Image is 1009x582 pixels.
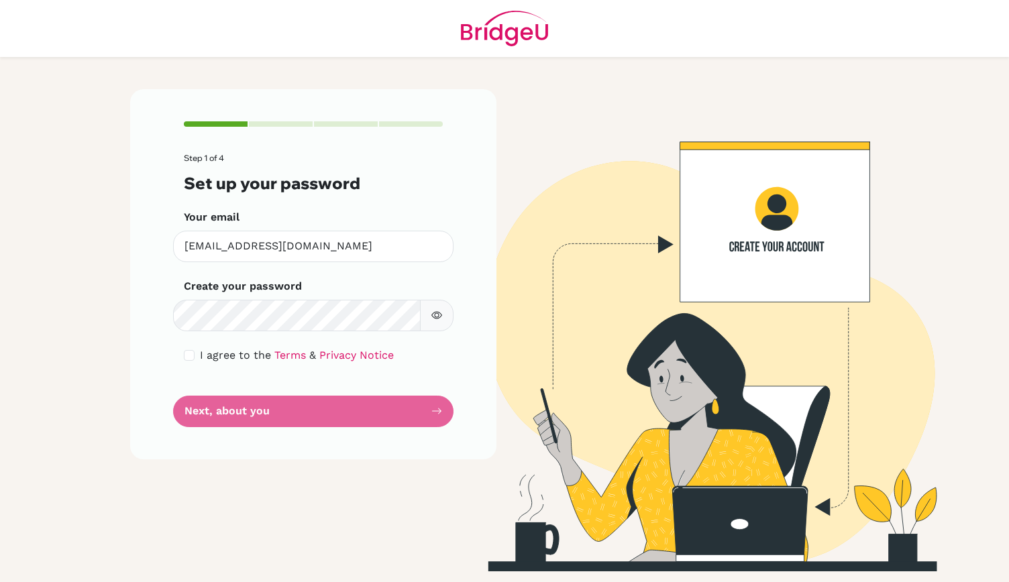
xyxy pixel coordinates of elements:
[184,153,224,163] span: Step 1 of 4
[274,349,306,361] a: Terms
[184,278,302,294] label: Create your password
[200,349,271,361] span: I agree to the
[184,174,443,193] h3: Set up your password
[173,231,454,262] input: Insert your email*
[319,349,394,361] a: Privacy Notice
[184,209,240,225] label: Your email
[309,349,316,361] span: &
